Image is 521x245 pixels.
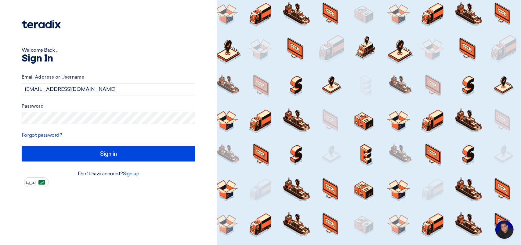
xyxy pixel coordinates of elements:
[22,146,195,161] input: Sign in
[22,170,195,177] div: Don't have account?
[22,132,62,138] a: Forgot password?
[38,180,45,185] img: ar-AR.png
[495,221,514,239] div: Open chat
[123,171,139,176] a: Sign up
[22,74,195,81] label: Email Address or Username
[24,177,49,187] button: العربية
[22,46,195,54] div: Welcome Back ...
[22,20,61,28] img: Teradix logo
[26,180,37,185] span: العربية
[22,103,195,110] label: Password
[22,83,195,95] input: Enter your business email or username
[22,54,195,64] h1: Sign In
